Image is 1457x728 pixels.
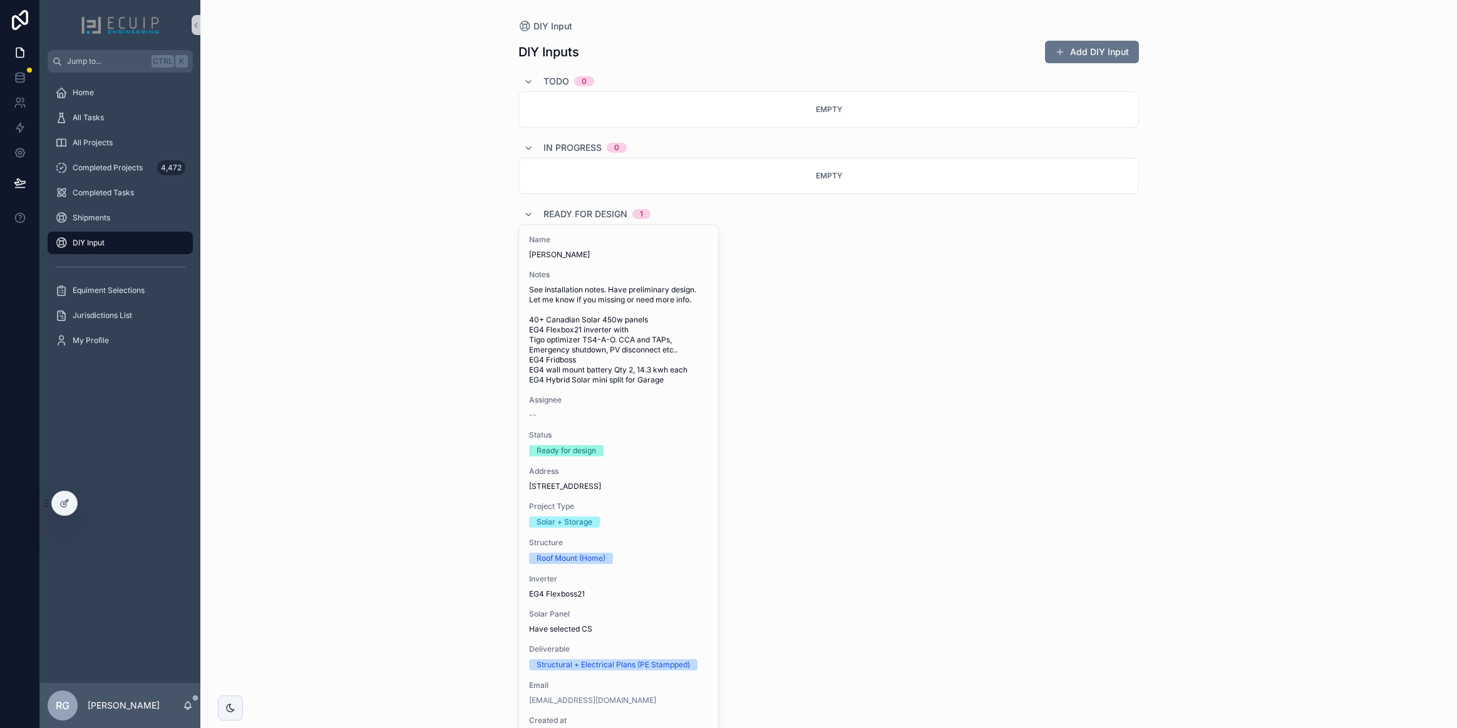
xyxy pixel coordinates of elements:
[73,138,113,148] span: All Projects
[67,56,147,66] span: Jump to...
[537,553,605,564] div: Roof Mount (Home)
[48,106,193,129] a: All Tasks
[533,20,572,33] span: DIY Input
[73,213,110,223] span: Shipments
[640,209,643,219] div: 1
[73,310,132,320] span: Jurisdictions List
[48,81,193,104] a: Home
[529,481,708,491] span: [STREET_ADDRESS]
[88,699,160,712] p: [PERSON_NAME]
[48,50,193,73] button: Jump to...CtrlK
[529,430,708,440] span: Status
[582,76,587,86] div: 0
[1045,41,1139,63] button: Add DIY Input
[73,163,143,173] span: Completed Projects
[152,55,174,68] span: Ctrl
[529,609,708,619] span: Solar Panel
[56,698,70,713] span: RG
[48,156,193,179] a: Completed Projects4,472
[529,644,708,654] span: Deliverable
[529,285,708,385] span: See Installation notes. Have preliminary design. Let me know if you missing or need more info. 40...
[537,516,592,528] div: Solar + Storage
[614,143,619,153] div: 0
[537,659,690,670] div: Structural + Electrical Plans (PE Stampped)
[73,113,104,123] span: All Tasks
[543,141,602,154] span: In progress
[73,238,105,248] span: DIY Input
[157,160,185,175] div: 4,472
[529,501,708,511] span: Project Type
[177,56,187,66] span: K
[529,715,708,725] span: Created at
[816,171,842,180] span: Empty
[48,329,193,352] a: My Profile
[40,73,200,368] div: scrollable content
[518,43,579,61] h1: DIY Inputs
[48,207,193,229] a: Shipments
[529,538,708,548] span: Structure
[73,336,109,346] span: My Profile
[48,304,193,327] a: Jurisdictions List
[529,250,708,260] span: [PERSON_NAME]
[537,445,596,456] div: Ready for design
[73,88,94,98] span: Home
[529,270,708,280] span: Notes
[48,232,193,254] a: DIY Input
[529,574,708,584] span: Inverter
[73,285,145,295] span: Equiment Selections
[543,75,569,88] span: Todo
[48,131,193,154] a: All Projects
[48,279,193,302] a: Equiment Selections
[816,105,842,114] span: Empty
[48,182,193,204] a: Completed Tasks
[81,15,160,35] img: App logo
[529,695,656,705] a: [EMAIL_ADDRESS][DOMAIN_NAME]
[543,208,627,220] span: Ready for design
[529,680,708,690] span: Email
[529,589,708,599] span: EG4 Flexboss21
[529,395,708,405] span: Assignee
[529,235,708,245] span: Name
[529,410,537,420] span: --
[518,20,572,33] a: DIY Input
[73,188,134,198] span: Completed Tasks
[529,624,708,634] span: Have selected CS
[529,466,708,476] span: Address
